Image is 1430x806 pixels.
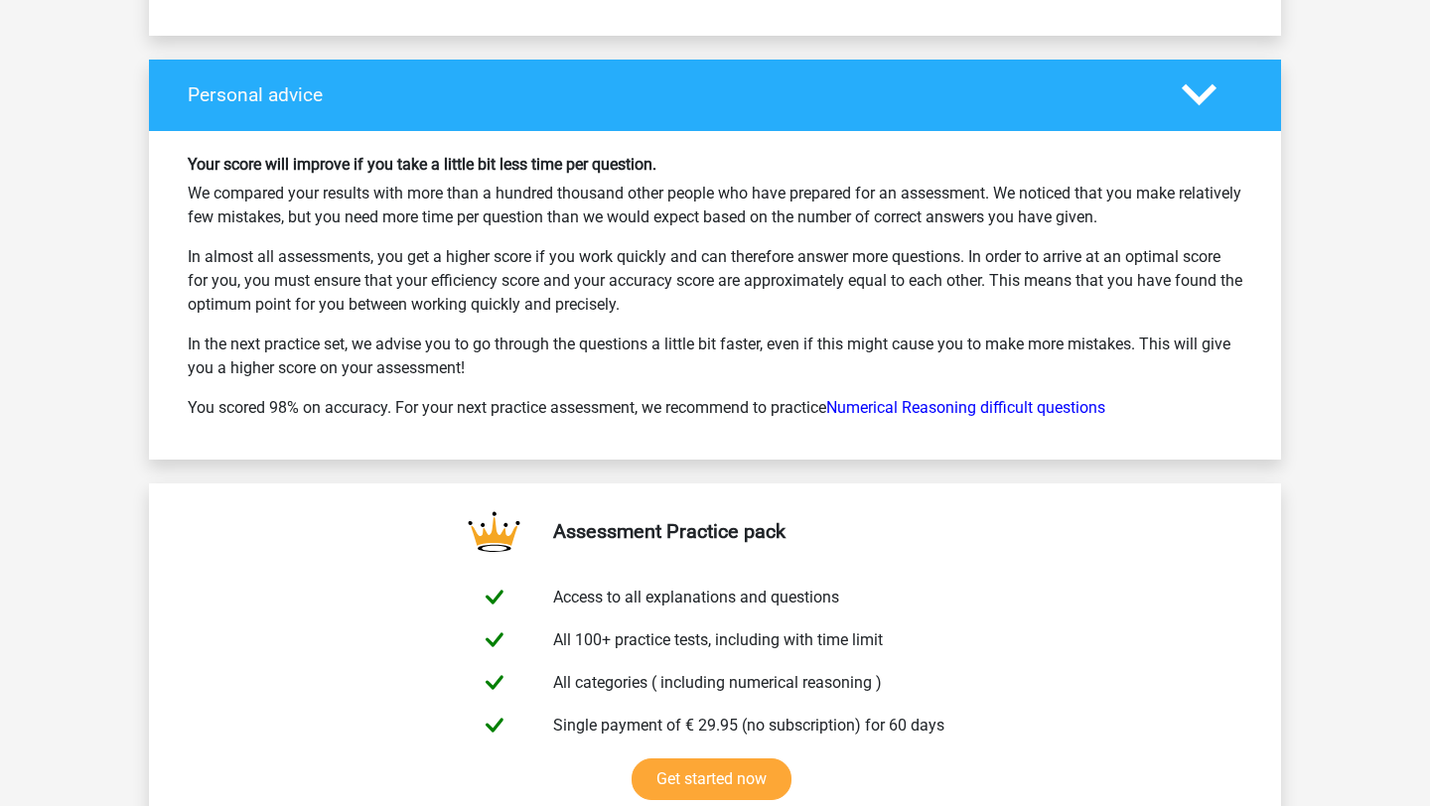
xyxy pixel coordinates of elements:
h4: Personal advice [188,83,1152,106]
p: We compared your results with more than a hundred thousand other people who have prepared for an ... [188,182,1242,229]
a: Numerical Reasoning difficult questions [826,398,1105,417]
p: In the next practice set, we advise you to go through the questions a little bit faster, even if ... [188,333,1242,380]
p: In almost all assessments, you get a higher score if you work quickly and can therefore answer mo... [188,245,1242,317]
p: You scored 98% on accuracy. For your next practice assessment, we recommend to practice [188,396,1242,420]
a: Get started now [632,758,791,800]
h6: Your score will improve if you take a little bit less time per question. [188,155,1242,174]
